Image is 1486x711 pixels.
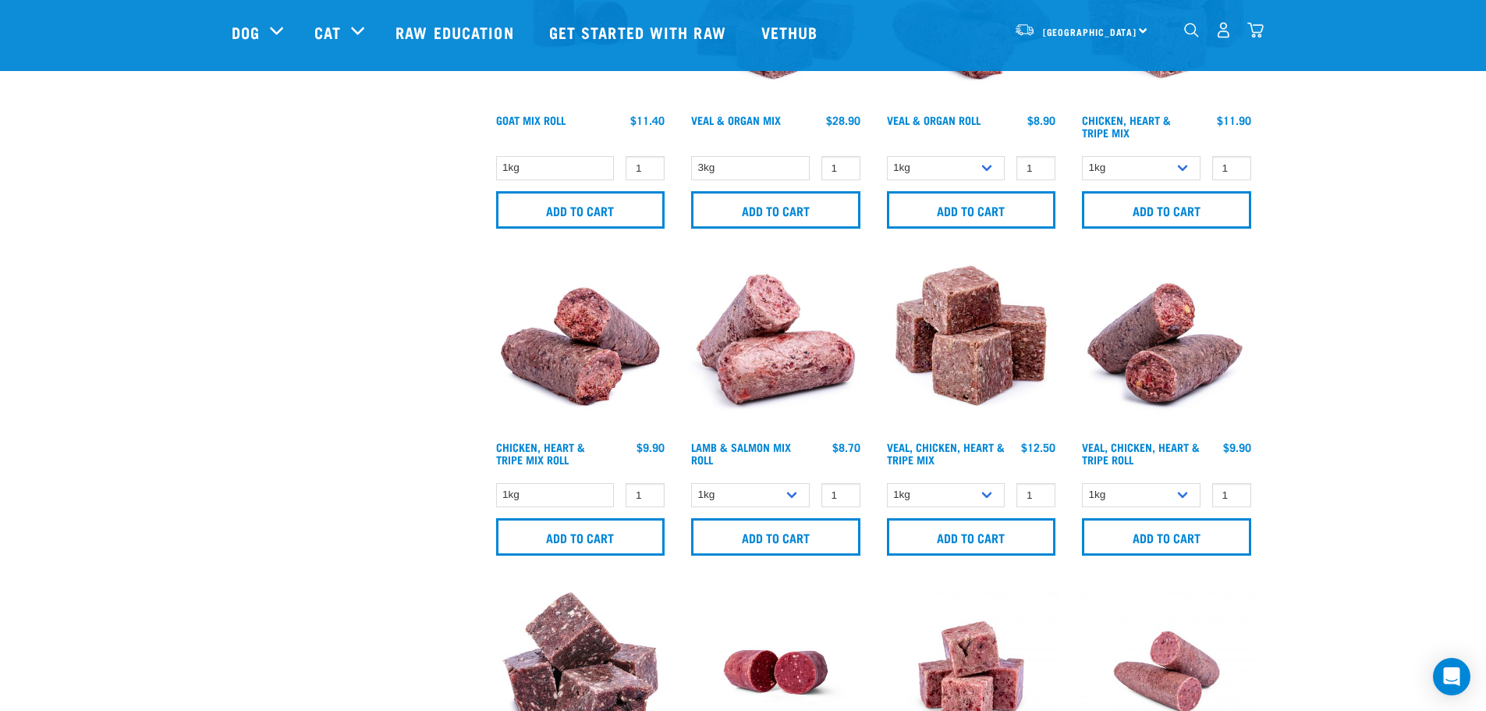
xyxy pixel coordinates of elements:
div: $9.90 [1223,441,1251,453]
div: $11.40 [630,114,665,126]
input: 1 [821,156,860,180]
a: Get started with Raw [534,1,746,63]
a: Chicken, Heart & Tripe Mix Roll [496,444,585,462]
input: Add to cart [691,191,860,229]
a: Goat Mix Roll [496,117,566,123]
a: Raw Education [380,1,533,63]
a: Veal, Chicken, Heart & Tripe Roll [1082,444,1200,462]
span: [GEOGRAPHIC_DATA] [1043,29,1137,34]
input: Add to cart [887,518,1056,556]
input: Add to cart [496,518,665,556]
img: 1263 Chicken Organ Roll 02 [1078,257,1255,434]
input: 1 [1016,156,1055,180]
img: home-icon@2x.png [1247,22,1264,38]
img: van-moving.png [1014,23,1035,37]
div: $9.90 [637,441,665,453]
div: $11.90 [1217,114,1251,126]
input: 1 [1212,483,1251,507]
img: 1261 Lamb Salmon Roll 01 [687,257,864,434]
a: Chicken, Heart & Tripe Mix [1082,117,1171,135]
input: 1 [626,156,665,180]
input: 1 [821,483,860,507]
input: 1 [626,483,665,507]
div: Open Intercom Messenger [1433,658,1470,695]
a: Veal & Organ Roll [887,117,981,123]
a: Dog [232,20,260,44]
a: Cat [314,20,341,44]
img: home-icon-1@2x.png [1184,23,1199,37]
input: Add to cart [887,191,1056,229]
a: Vethub [746,1,838,63]
input: Add to cart [691,518,860,556]
img: user.png [1215,22,1232,38]
div: $8.70 [832,441,860,453]
div: $12.50 [1021,441,1055,453]
img: Veal Chicken Heart Tripe Mix 01 [883,257,1060,434]
img: Chicken Heart Tripe Roll 01 [492,257,669,434]
div: $8.90 [1027,114,1055,126]
a: Veal & Organ Mix [691,117,781,123]
input: Add to cart [1082,518,1251,556]
input: Add to cart [1082,191,1251,229]
input: Add to cart [496,191,665,229]
a: Veal, Chicken, Heart & Tripe Mix [887,444,1005,462]
input: 1 [1016,483,1055,507]
input: 1 [1212,156,1251,180]
a: Lamb & Salmon Mix Roll [691,444,791,462]
div: $28.90 [826,114,860,126]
